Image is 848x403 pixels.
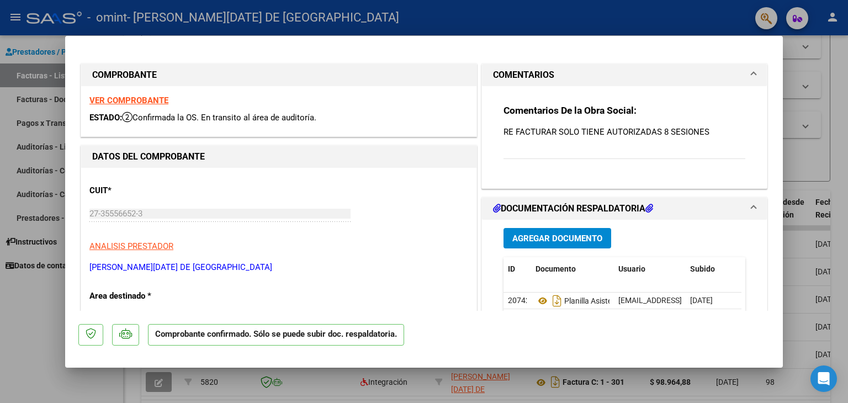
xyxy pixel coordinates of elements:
i: Descargar documento [550,292,564,310]
span: Usuario [618,264,645,273]
mat-expansion-panel-header: DOCUMENTACIÓN RESPALDATORIA [482,198,767,220]
datatable-header-cell: ID [504,257,531,281]
p: Comprobante confirmado. Sólo se puede subir doc. respaldatoria. [148,324,404,346]
h1: DOCUMENTACIÓN RESPALDATORIA [493,202,653,215]
strong: COMPROBANTE [92,70,157,80]
datatable-header-cell: Acción [741,257,796,281]
span: Planilla Asistencia [DATE] [536,296,650,305]
p: RE FACTURAR SOLO TIENE AUTORIZADAS 8 SESIONES [504,126,745,138]
div: COMENTARIOS [482,86,767,188]
span: ID [508,264,515,273]
h1: COMENTARIOS [493,68,554,82]
strong: DATOS DEL COMPROBANTE [92,151,205,162]
span: ANALISIS PRESTADOR [89,241,173,251]
span: ESTADO: [89,113,122,123]
p: [PERSON_NAME][DATE] DE [GEOGRAPHIC_DATA] [89,261,468,274]
datatable-header-cell: Usuario [614,257,686,281]
span: Subido [690,264,715,273]
span: Confirmada la OS. En transito al área de auditoría. [122,113,316,123]
div: Open Intercom Messenger [810,365,837,392]
p: Area destinado * [89,290,203,303]
span: Agregar Documento [512,234,602,243]
span: [DATE] [690,296,713,305]
datatable-header-cell: Subido [686,257,741,281]
a: VER COMPROBANTE [89,96,168,105]
button: Agregar Documento [504,228,611,248]
p: CUIT [89,184,203,197]
datatable-header-cell: Documento [531,257,614,281]
span: Documento [536,264,576,273]
strong: Comentarios De la Obra Social: [504,105,637,116]
span: 20742 [508,296,530,305]
mat-expansion-panel-header: COMENTARIOS [482,64,767,86]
